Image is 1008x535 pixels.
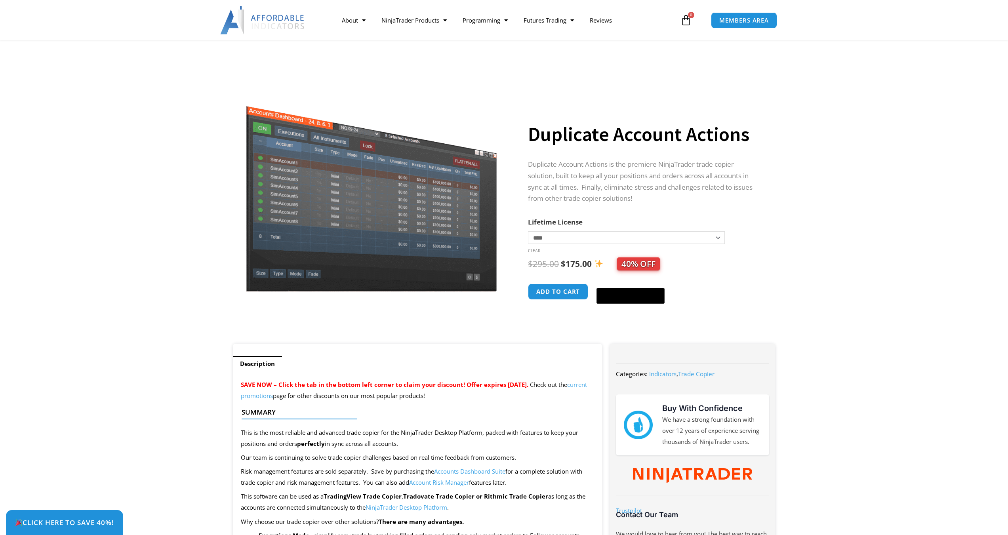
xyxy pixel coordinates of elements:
img: LogoAI | Affordable Indicators – NinjaTrader [220,6,305,34]
button: Buy with GPay [596,288,665,304]
a: Description [233,356,282,371]
span: Categories: [616,370,648,378]
strong: Tradovate Trade Copier or Rithmic Trade Copier [403,492,548,500]
a: Account Risk Manager [409,478,469,486]
img: Screenshot 2024-08-26 15414455555 [244,90,499,292]
img: mark thumbs good 43913 | Affordable Indicators – NinjaTrader [624,411,652,439]
p: Check out the page for other discounts on our most popular products! [241,379,595,402]
a: 0 [669,9,703,32]
a: NinjaTrader Desktop Platform [366,503,447,511]
p: Our team is continuing to solve trade copier challenges based on real time feedback from customers. [241,452,595,463]
label: Lifetime License [528,217,583,227]
p: This software can be used as a , as long as the accounts are connected simultaneously to the . [241,491,595,513]
a: Indicators [649,370,676,378]
strong: perfectly [297,440,325,447]
span: , [649,370,715,378]
span: 40% OFF [617,257,660,270]
img: ✨ [595,259,603,268]
iframe: Secure express checkout frame [595,282,666,283]
p: Duplicate Account Actions is the premiere NinjaTrader trade copier solution, built to keep all yo... [528,159,759,205]
bdi: 175.00 [561,258,592,269]
a: Futures Trading [516,11,582,29]
span: MEMBERS AREA [719,17,769,23]
a: Reviews [582,11,620,29]
h3: Buy With Confidence [662,402,761,414]
span: SAVE NOW – Click the tab in the bottom left corner to claim your discount! Offer expires [DATE]. [241,381,528,388]
a: Trustpilot [616,506,642,514]
h4: Summary [242,408,587,416]
a: About [334,11,373,29]
a: Accounts Dashboard Suite [434,467,505,475]
p: We have a strong foundation with over 12 years of experience serving thousands of NinjaTrader users. [662,414,761,447]
a: 🎉Click Here to save 40%! [6,510,123,535]
p: Risk management features are sold separately. Save by purchasing the for a complete solution with... [241,466,595,488]
h1: Duplicate Account Actions [528,120,759,148]
a: MEMBERS AREA [711,12,777,29]
nav: Menu [334,11,678,29]
img: 🎉 [15,519,22,526]
span: $ [561,258,566,269]
a: Programming [455,11,516,29]
img: NinjaTrader Wordmark color RGB | Affordable Indicators – NinjaTrader [633,468,752,483]
a: NinjaTrader Products [373,11,455,29]
button: Add to cart [528,284,588,300]
a: Trade Copier [678,370,715,378]
span: $ [528,258,533,269]
span: 0 [688,12,694,18]
strong: TradingView Trade Copier [324,492,402,500]
span: Click Here to save 40%! [15,519,114,526]
a: Clear options [528,248,540,253]
bdi: 295.00 [528,258,559,269]
p: This is the most reliable and advanced trade copier for the NinjaTrader Desktop Platform, packed ... [241,427,595,449]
